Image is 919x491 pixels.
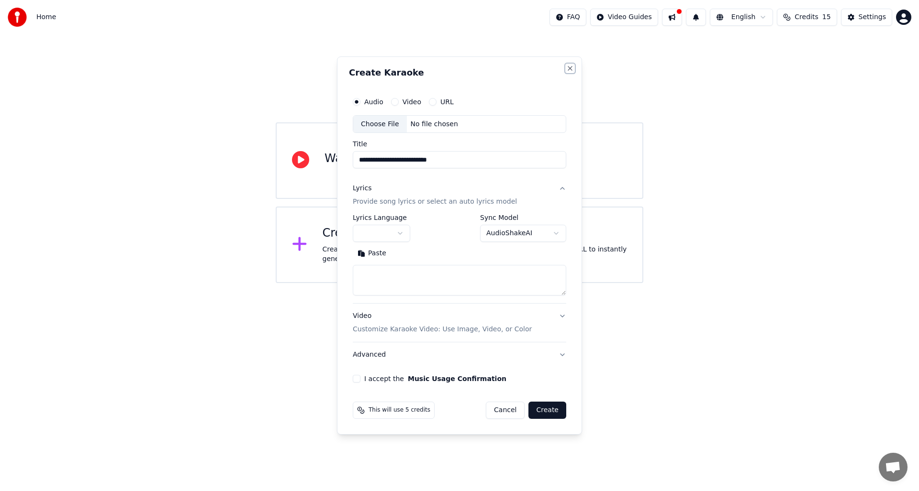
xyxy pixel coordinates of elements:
[480,215,566,221] label: Sync Model
[528,402,566,419] button: Create
[353,141,566,148] label: Title
[353,116,407,133] div: Choose File
[407,120,462,129] div: No file chosen
[353,215,410,221] label: Lyrics Language
[353,304,566,342] button: VideoCustomize Karaoke Video: Use Image, Video, or Color
[364,375,506,382] label: I accept the
[353,312,532,335] div: Video
[486,402,525,419] button: Cancel
[369,406,430,414] span: This will use 5 credits
[353,325,532,334] p: Customize Karaoke Video: Use Image, Video, or Color
[353,184,371,194] div: Lyrics
[349,68,570,77] h2: Create Karaoke
[353,215,566,304] div: LyricsProvide song lyrics or select an auto lyrics model
[440,98,454,105] label: URL
[353,342,566,367] button: Advanced
[353,246,391,262] button: Paste
[408,375,506,382] button: I accept the
[353,176,566,215] button: LyricsProvide song lyrics or select an auto lyrics model
[403,98,421,105] label: Video
[353,197,517,207] p: Provide song lyrics or select an auto lyrics model
[364,98,383,105] label: Audio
